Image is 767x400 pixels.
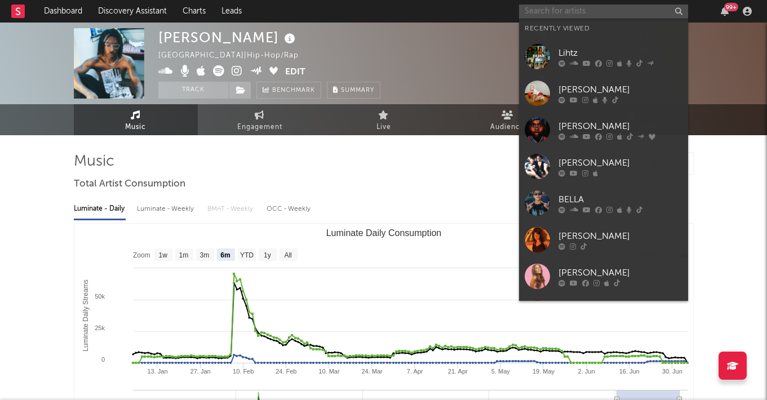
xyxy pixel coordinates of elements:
[95,325,105,331] text: 25k
[532,368,555,375] text: 19. May
[519,258,688,295] a: [PERSON_NAME]
[101,356,104,363] text: 0
[406,368,423,375] text: 7. Apr
[81,279,89,351] text: Luminate Daily Streams
[240,251,253,259] text: YTD
[558,119,682,133] div: [PERSON_NAME]
[326,228,441,238] text: Luminate Daily Consumption
[276,368,296,375] text: 24. Feb
[125,121,146,134] span: Music
[158,251,167,259] text: 1w
[133,251,150,259] text: Zoom
[724,3,738,11] div: 99 +
[285,65,305,79] button: Edit
[361,368,383,375] text: 24. Mar
[147,368,167,375] text: 13. Jan
[619,368,639,375] text: 16. Jun
[158,49,312,63] div: [GEOGRAPHIC_DATA] | Hip-Hop/Rap
[264,251,271,259] text: 1y
[558,229,682,243] div: [PERSON_NAME]
[558,193,682,206] div: BELLA
[519,185,688,221] a: BELLA
[446,104,570,135] a: Audience
[519,112,688,148] a: [PERSON_NAME]
[95,293,105,300] text: 50k
[558,266,682,279] div: [PERSON_NAME]
[327,82,380,99] button: Summary
[490,121,525,134] span: Audience
[322,104,446,135] a: Live
[74,177,185,191] span: Total Artist Consumption
[190,368,210,375] text: 27. Jan
[74,199,126,219] div: Luminate - Daily
[341,87,374,94] span: Summary
[721,7,729,16] button: 99+
[558,83,682,96] div: [PERSON_NAME]
[662,368,682,375] text: 30. Jun
[519,75,688,112] a: [PERSON_NAME]
[578,368,595,375] text: 2. Jun
[220,251,230,259] text: 6m
[519,38,688,75] a: Lihtz
[74,104,198,135] a: Music
[447,368,467,375] text: 21. Apr
[179,251,188,259] text: 1m
[284,251,291,259] text: All
[558,46,682,60] div: Lihtz
[198,104,322,135] a: Engagement
[491,368,510,375] text: 5. May
[525,22,682,35] div: Recently Viewed
[267,199,312,219] div: OCC - Weekly
[376,121,391,134] span: Live
[233,368,254,375] text: 10. Feb
[256,82,321,99] a: Benchmark
[519,221,688,258] a: [PERSON_NAME]
[519,5,688,19] input: Search for artists
[158,28,298,47] div: [PERSON_NAME]
[158,82,229,99] button: Track
[237,121,282,134] span: Engagement
[519,148,688,185] a: [PERSON_NAME]
[272,84,315,97] span: Benchmark
[137,199,196,219] div: Luminate - Weekly
[519,295,688,331] a: KaineMusic
[318,368,340,375] text: 10. Mar
[199,251,209,259] text: 3m
[558,156,682,170] div: [PERSON_NAME]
